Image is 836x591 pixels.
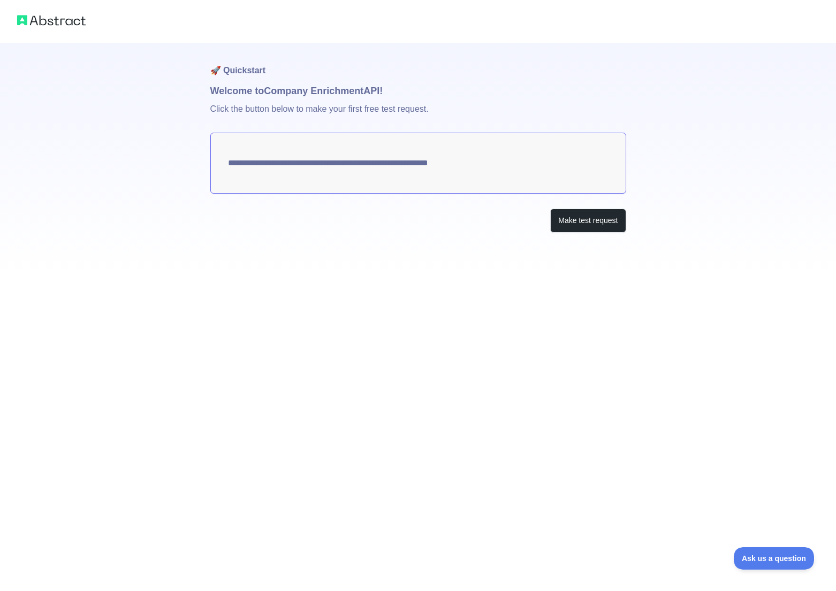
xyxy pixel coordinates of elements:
iframe: Toggle Customer Support [734,547,815,570]
button: Make test request [550,209,626,233]
h1: Welcome to Company Enrichment API! [210,83,626,98]
p: Click the button below to make your first free test request. [210,98,626,133]
h1: 🚀 Quickstart [210,43,626,83]
img: Abstract logo [17,13,86,28]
